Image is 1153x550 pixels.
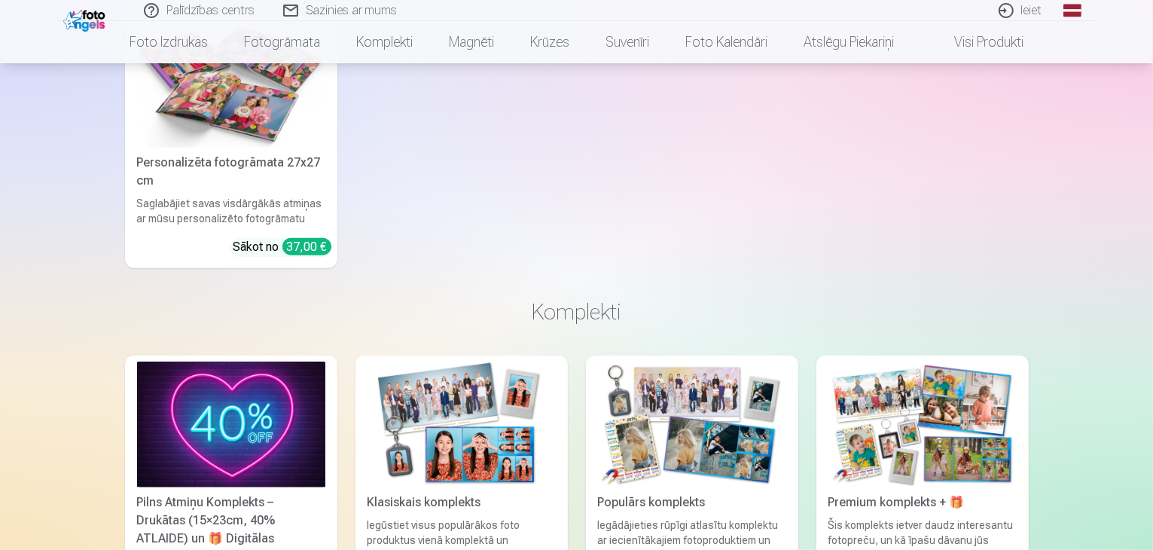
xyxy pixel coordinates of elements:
[361,493,562,512] div: Klasiskais komplekts
[282,238,331,255] div: 37,00 €
[137,362,325,487] img: Pilns Atmiņu Komplekts – Drukātas (15×23cm, 40% ATLAIDE) un 🎁 Digitālas Fotogrāfijas
[233,238,331,256] div: Sākot no
[912,21,1042,63] a: Visi produkti
[131,154,331,190] div: Personalizēta fotogrāmata 27x27 cm
[822,493,1023,512] div: Premium komplekts + 🎁
[131,196,331,226] div: Saglabājiet savas visdārgākās atmiņas ar mūsu personalizēto fotogrāmatu
[125,16,337,268] a: Personalizēta fotogrāmata 27x27 cmPersonalizēta fotogrāmata 27x27 cmSaglabājiet savas visdārgākās...
[598,362,786,487] img: Populārs komplekts
[431,21,512,63] a: Magnēti
[828,362,1017,487] img: Premium komplekts + 🎁
[592,493,792,512] div: Populārs komplekts
[512,21,587,63] a: Krūzes
[667,21,785,63] a: Foto kalendāri
[226,21,338,63] a: Fotogrāmata
[785,21,912,63] a: Atslēgu piekariņi
[111,21,226,63] a: Foto izdrukas
[338,21,431,63] a: Komplekti
[63,6,109,32] img: /fa1
[137,22,325,148] img: Personalizēta fotogrāmata 27x27 cm
[368,362,556,487] img: Klasiskais komplekts
[587,21,667,63] a: Suvenīri
[137,298,1017,325] h3: Komplekti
